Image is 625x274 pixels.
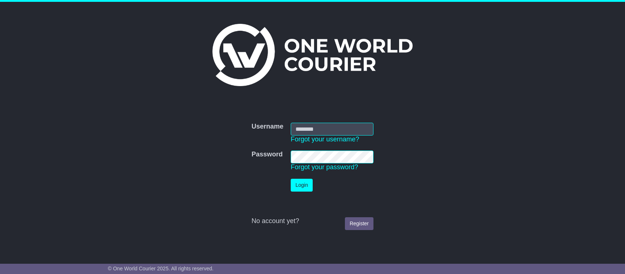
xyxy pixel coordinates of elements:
[252,217,373,225] div: No account yet?
[252,123,283,131] label: Username
[291,136,359,143] a: Forgot your username?
[252,151,283,159] label: Password
[291,163,358,171] a: Forgot your password?
[345,217,373,230] a: Register
[108,266,214,271] span: © One World Courier 2025. All rights reserved.
[212,24,412,86] img: One World
[291,179,313,192] button: Login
